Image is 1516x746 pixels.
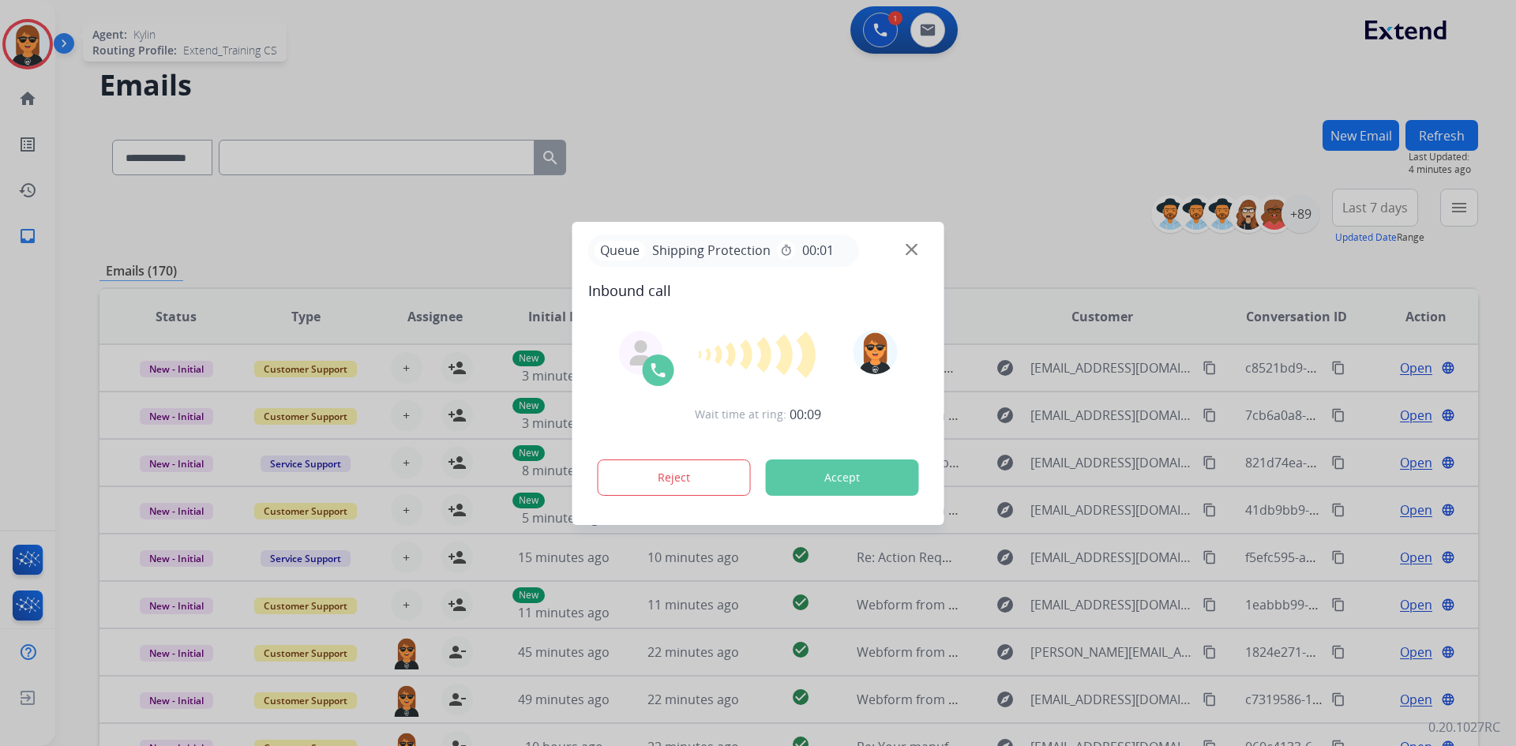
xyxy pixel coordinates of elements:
[1428,718,1500,737] p: 0.20.1027RC
[853,330,897,374] img: avatar
[598,459,751,496] button: Reject
[766,459,919,496] button: Accept
[790,405,821,424] span: 00:09
[695,407,786,422] span: Wait time at ring:
[649,361,668,380] img: call-icon
[780,244,793,257] mat-icon: timer
[802,241,834,260] span: 00:01
[646,241,777,260] span: Shipping Protection
[588,279,929,302] span: Inbound call
[906,243,917,255] img: close-button
[595,241,646,261] p: Queue
[629,340,654,366] img: agent-avatar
